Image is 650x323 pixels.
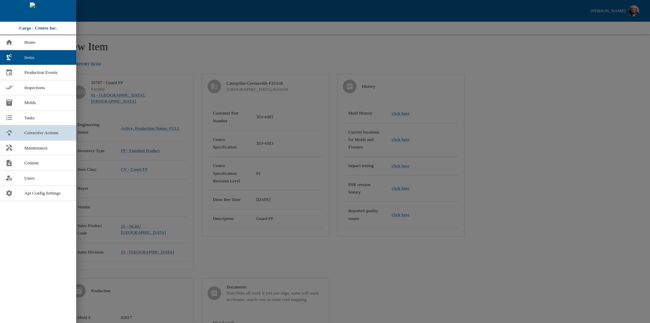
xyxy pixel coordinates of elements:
[24,175,71,182] span: Users
[30,2,47,19] img: cargo logo
[24,160,71,166] span: Content
[24,39,71,46] span: Home
[24,69,71,76] span: Production Events
[24,84,71,91] span: Inspections
[24,129,71,136] span: Corrective Actions
[24,190,71,197] span: Api Config Settings
[24,54,71,61] span: Items
[24,145,71,152] span: Maintenance
[24,115,71,121] span: Tasks
[24,99,71,106] span: Molds
[19,25,57,32] p: Cargo - Centro Inc.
